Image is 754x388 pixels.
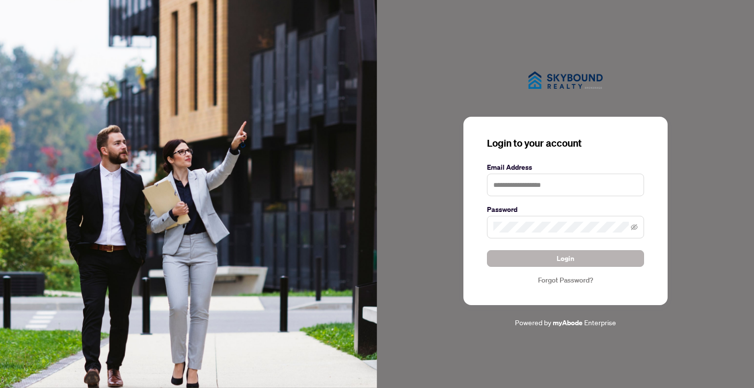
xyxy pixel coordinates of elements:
a: myAbode [553,317,583,328]
a: Forgot Password? [487,275,644,285]
span: Login [557,251,574,266]
label: Email Address [487,162,644,173]
span: eye-invisible [631,224,638,231]
img: ma-logo [516,60,615,101]
h3: Login to your account [487,136,644,150]
button: Login [487,250,644,267]
span: Enterprise [584,318,616,327]
label: Password [487,204,644,215]
span: Powered by [515,318,551,327]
